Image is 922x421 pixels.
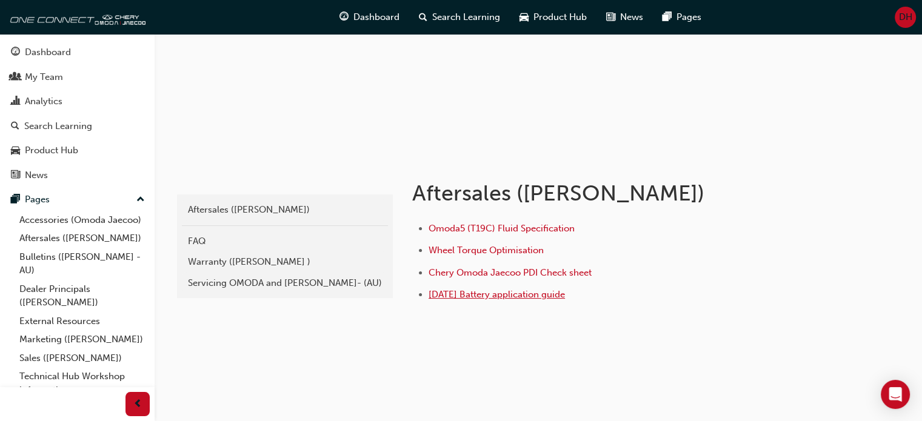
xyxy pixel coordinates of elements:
[5,188,150,211] button: Pages
[5,139,150,162] a: Product Hub
[330,5,409,30] a: guage-iconDashboard
[432,10,500,24] span: Search Learning
[25,70,63,84] div: My Team
[339,10,349,25] span: guage-icon
[188,255,382,269] div: Warranty ([PERSON_NAME] )
[429,245,544,256] a: Wheel Torque Optimisation
[5,115,150,138] a: Search Learning
[25,168,48,182] div: News
[182,231,388,252] a: FAQ
[15,349,150,368] a: Sales ([PERSON_NAME])
[663,10,672,25] span: pages-icon
[11,194,20,205] span: pages-icon
[429,223,575,234] a: Omoda5 (T19C) Fluid Specification
[11,72,20,83] span: people-icon
[182,199,388,220] a: Aftersales ([PERSON_NAME])
[15,330,150,349] a: Marketing ([PERSON_NAME])
[11,121,19,132] span: search-icon
[11,47,20,58] span: guage-icon
[899,10,912,24] span: DH
[15,211,150,230] a: Accessories (Omoda Jaecoo)
[25,45,71,59] div: Dashboard
[182,273,388,294] a: Servicing OMODA and [PERSON_NAME]- (AU)
[133,397,142,412] span: prev-icon
[188,234,382,248] div: FAQ
[419,10,427,25] span: search-icon
[136,192,145,208] span: up-icon
[676,10,701,24] span: Pages
[881,380,910,409] div: Open Intercom Messenger
[188,276,382,290] div: Servicing OMODA and [PERSON_NAME]- (AU)
[15,312,150,331] a: External Resources
[24,119,92,133] div: Search Learning
[353,10,399,24] span: Dashboard
[510,5,596,30] a: car-iconProduct Hub
[895,7,916,28] button: DH
[25,94,62,108] div: Analytics
[15,248,150,280] a: Bulletins ([PERSON_NAME] - AU)
[15,367,150,399] a: Technical Hub Workshop information
[409,5,510,30] a: search-iconSearch Learning
[653,5,711,30] a: pages-iconPages
[596,5,653,30] a: news-iconNews
[412,180,810,207] h1: Aftersales ([PERSON_NAME])
[5,164,150,187] a: News
[15,280,150,312] a: Dealer Principals ([PERSON_NAME])
[5,90,150,113] a: Analytics
[620,10,643,24] span: News
[606,10,615,25] span: news-icon
[5,66,150,88] a: My Team
[429,289,565,300] a: [DATE] Battery application guide
[6,5,145,29] img: oneconnect
[15,229,150,248] a: Aftersales ([PERSON_NAME])
[519,10,529,25] span: car-icon
[11,170,20,181] span: news-icon
[11,96,20,107] span: chart-icon
[5,39,150,188] button: DashboardMy TeamAnalyticsSearch LearningProduct HubNews
[188,203,382,217] div: Aftersales ([PERSON_NAME])
[182,251,388,273] a: Warranty ([PERSON_NAME] )
[25,193,50,207] div: Pages
[533,10,587,24] span: Product Hub
[429,267,592,278] a: Chery Omoda Jaecoo PDI Check sheet
[25,144,78,157] div: Product Hub
[11,145,20,156] span: car-icon
[5,41,150,64] a: Dashboard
